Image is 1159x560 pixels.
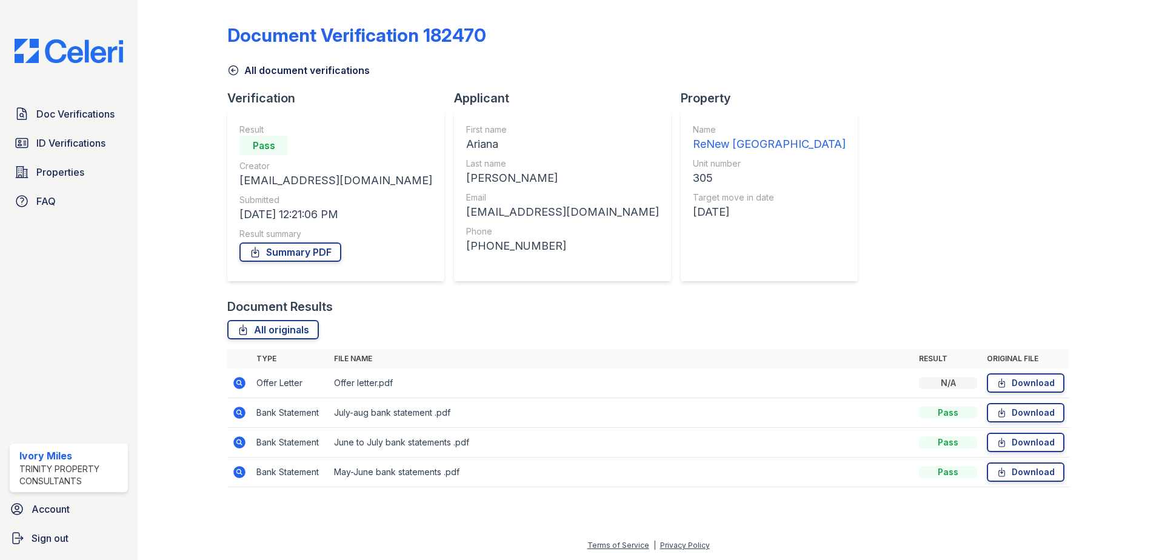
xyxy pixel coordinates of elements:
[693,124,846,153] a: Name ReNew [GEOGRAPHIC_DATA]
[227,63,370,78] a: All document verifications
[466,158,659,170] div: Last name
[5,526,133,550] a: Sign out
[987,462,1064,482] a: Download
[239,242,341,262] a: Summary PDF
[227,24,486,46] div: Document Verification 182470
[987,403,1064,422] a: Download
[919,466,977,478] div: Pass
[982,349,1069,368] th: Original file
[466,238,659,255] div: [PHONE_NUMBER]
[329,458,914,487] td: May-June bank statements .pdf
[693,204,846,221] div: [DATE]
[32,502,70,516] span: Account
[329,368,914,398] td: Offer letter.pdf
[252,349,329,368] th: Type
[329,398,914,428] td: July-aug bank statement .pdf
[5,497,133,521] a: Account
[36,194,56,208] span: FAQ
[36,136,105,150] span: ID Verifications
[919,436,977,448] div: Pass
[693,170,846,187] div: 305
[227,298,333,315] div: Document Results
[693,192,846,204] div: Target move in date
[653,541,656,550] div: |
[919,377,977,389] div: N/A
[5,39,133,63] img: CE_Logo_Blue-a8612792a0a2168367f1c8372b55b34899dd931a85d93a1a3d3e32e68fde9ad4.png
[239,194,432,206] div: Submitted
[239,160,432,172] div: Creator
[466,170,659,187] div: [PERSON_NAME]
[239,124,432,136] div: Result
[466,124,659,136] div: First name
[587,541,649,550] a: Terms of Service
[239,136,288,155] div: Pass
[227,90,454,107] div: Verification
[10,160,128,184] a: Properties
[987,373,1064,393] a: Download
[919,407,977,419] div: Pass
[32,531,68,545] span: Sign out
[466,225,659,238] div: Phone
[19,448,123,463] div: Ivory Miles
[329,349,914,368] th: File name
[252,428,329,458] td: Bank Statement
[10,102,128,126] a: Doc Verifications
[252,458,329,487] td: Bank Statement
[252,368,329,398] td: Offer Letter
[466,136,659,153] div: Ariana
[239,206,432,223] div: [DATE] 12:21:06 PM
[239,228,432,240] div: Result summary
[693,124,846,136] div: Name
[914,349,982,368] th: Result
[36,165,84,179] span: Properties
[466,204,659,221] div: [EMAIL_ADDRESS][DOMAIN_NAME]
[252,398,329,428] td: Bank Statement
[987,433,1064,452] a: Download
[454,90,681,107] div: Applicant
[227,320,319,339] a: All originals
[239,172,432,189] div: [EMAIL_ADDRESS][DOMAIN_NAME]
[681,90,867,107] div: Property
[19,463,123,487] div: Trinity Property Consultants
[36,107,115,121] span: Doc Verifications
[329,428,914,458] td: June to July bank statements .pdf
[660,541,710,550] a: Privacy Policy
[10,189,128,213] a: FAQ
[466,192,659,204] div: Email
[10,131,128,155] a: ID Verifications
[693,136,846,153] div: ReNew [GEOGRAPHIC_DATA]
[693,158,846,170] div: Unit number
